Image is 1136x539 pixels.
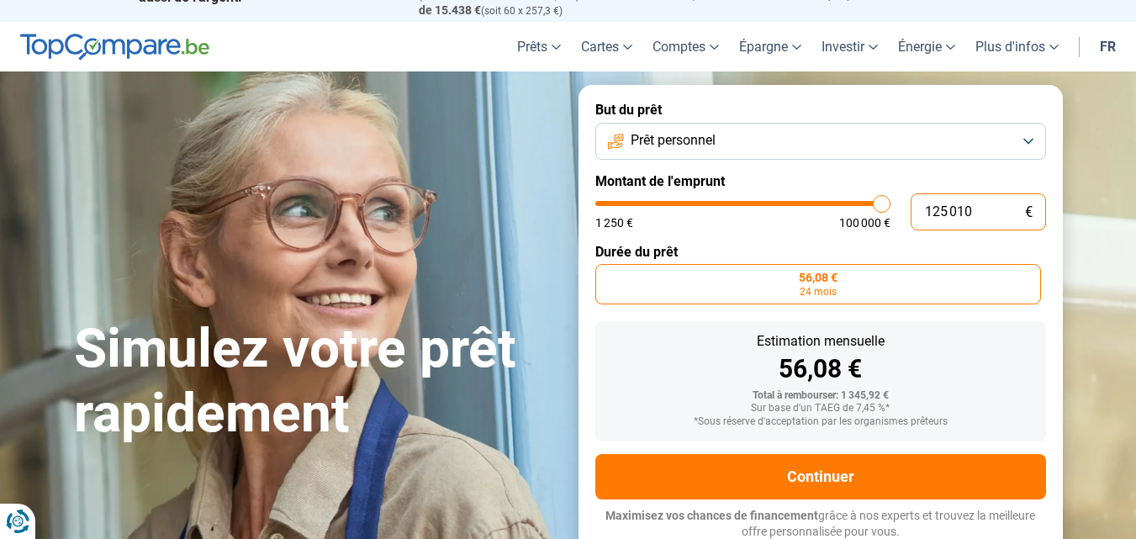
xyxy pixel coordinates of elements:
[1025,205,1033,219] span: €
[74,317,558,447] h1: Simulez votre prêt rapidement
[571,22,642,71] a: Cartes
[507,22,571,71] a: Prêts
[729,22,811,71] a: Épargne
[609,390,1033,402] div: Total à rembourser: 1 345,92 €
[631,131,716,150] span: Prêt personnel
[839,217,890,229] span: 100 000 €
[595,217,633,229] span: 1 250 €
[605,509,818,522] span: Maximisez vos chances de financement
[595,454,1046,499] button: Continuer
[609,335,1033,348] div: Estimation mensuelle
[609,357,1033,382] div: 56,08 €
[595,173,1046,189] label: Montant de l'emprunt
[595,244,1046,260] label: Durée du prêt
[800,287,837,297] span: 24 mois
[965,22,1069,71] a: Plus d'infos
[799,272,837,283] span: 56,08 €
[595,102,1046,118] label: But du prêt
[888,22,965,71] a: Énergie
[595,123,1046,160] button: Prêt personnel
[609,416,1033,428] div: *Sous réserve d'acceptation par les organismes prêteurs
[20,34,209,61] img: TopCompare
[811,22,888,71] a: Investir
[1090,22,1126,71] a: fr
[642,22,729,71] a: Comptes
[609,403,1033,415] div: Sur base d'un TAEG de 7,45 %*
